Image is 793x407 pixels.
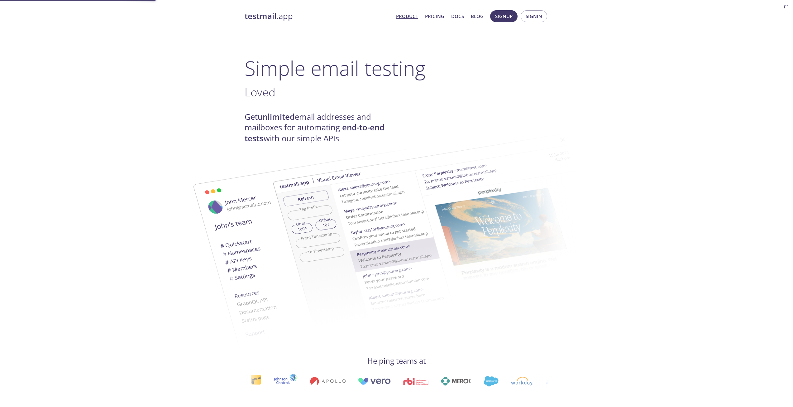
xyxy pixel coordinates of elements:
[396,12,418,20] a: Product
[273,374,297,389] img: johnsoncontrols
[245,11,276,22] strong: testmail
[483,376,498,386] img: salesforce
[403,378,428,385] img: rbi
[451,12,464,20] a: Docs
[245,56,549,80] h1: Simple email testing
[273,124,609,335] img: testmail-email-viewer
[490,10,518,22] button: Signup
[245,122,385,143] strong: end-to-end tests
[440,377,470,385] img: merck
[471,12,484,20] a: Blog
[510,377,533,385] img: workday
[526,12,542,20] span: Signin
[245,84,275,100] span: Loved
[495,12,513,20] span: Signup
[309,377,345,385] img: apollo
[521,10,547,22] button: Signin
[250,375,260,388] img: interac
[357,378,390,385] img: vero
[425,12,444,20] a: Pricing
[245,356,549,366] h4: Helping teams at
[170,144,506,356] img: testmail-email-viewer
[245,112,397,144] h4: Get email addresses and mailboxes for automating with our simple APIs
[245,11,391,22] a: testmail.app
[258,111,295,122] strong: unlimited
